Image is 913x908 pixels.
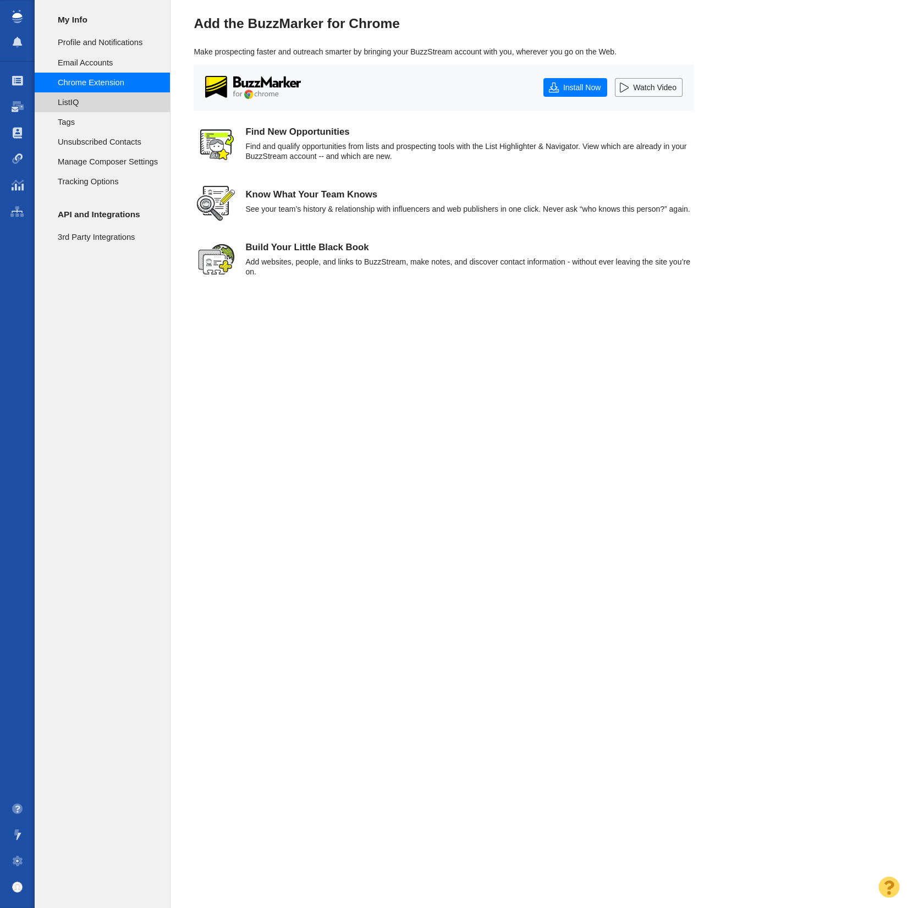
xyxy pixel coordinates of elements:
[194,238,238,282] img: bm_icon_3.png
[615,78,683,97] a: Watch Video
[58,96,158,108] span: ListIQ
[58,175,158,188] span: Tracking Options
[245,189,690,200] h4: Know What Your Team Knows
[245,142,686,161] span: Find and qualify opportunities from lists and prospecting tools with the List Highlighter & Navig...
[194,15,694,31] h3: Add the BuzzMarker for Chrome
[194,122,238,166] img: bm_icon_1.png
[194,180,238,224] img: bm_icon_2.png
[58,136,158,148] span: Unsubscribed Contacts
[12,882,23,893] img: default_avatar.png
[58,76,158,89] span: Chrome Extension
[245,205,690,213] span: See your team’s history & relationship with influencers and web publishers in one click. Never as...
[58,156,158,168] span: Manage Composer Settings
[543,78,607,97] a: Install Now
[58,116,158,128] span: Tags
[205,76,301,98] img: buzzmarker_for_chrome.png
[58,57,158,69] span: Email Accounts
[58,231,158,243] span: 3rd Party Integrations
[12,10,22,23] img: buzzstream_logo_iconsimple.png
[194,35,694,57] p: Make prospecting faster and outreach smarter by bringing your BuzzStream account with you, wherev...
[58,36,158,48] span: Profile and Notifications
[245,257,690,276] span: Add websites, people, and links to BuzzStream, make notes, and discover contact information - wit...
[245,126,694,137] h4: Find New Opportunities
[245,242,694,253] h4: Build Your Little Black Book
